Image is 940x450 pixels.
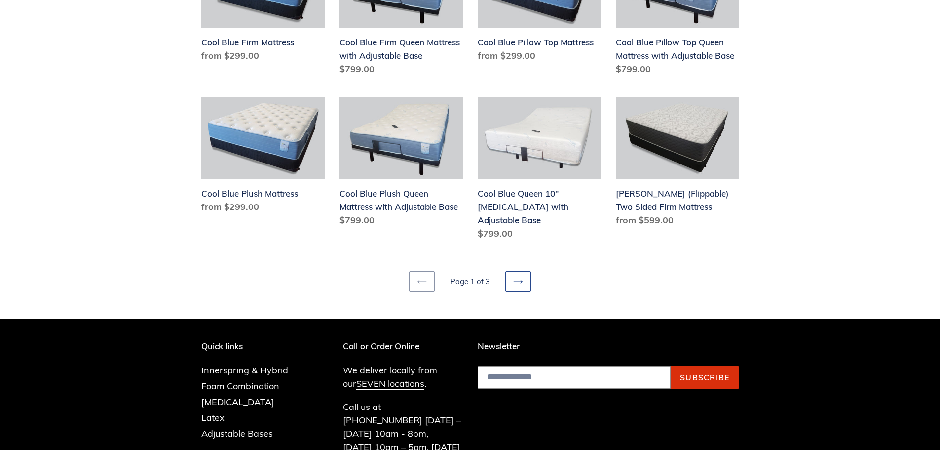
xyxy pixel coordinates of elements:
a: Innerspring & Hybrid [201,365,288,376]
p: Quick links [201,341,303,351]
a: Adjustable Bases [201,428,273,439]
input: Email address [478,366,671,389]
a: Del Ray (Flippable) Two Sided Firm Mattress [616,97,739,231]
a: Foam Combination [201,380,279,392]
a: Cool Blue Queen 10" Memory Foam with Adjustable Base [478,97,601,244]
a: SEVEN locations [356,378,424,390]
button: Subscribe [671,366,739,389]
span: Subscribe [680,372,730,382]
p: Newsletter [478,341,739,351]
a: Latex [201,412,225,423]
p: Call or Order Online [343,341,463,351]
a: Cool Blue Plush Mattress [201,97,325,217]
a: [MEDICAL_DATA] [201,396,274,408]
li: Page 1 of 3 [437,276,503,287]
a: Cool Blue Plush Queen Mattress with Adjustable Base [339,97,463,231]
p: We deliver locally from our . [343,364,463,390]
